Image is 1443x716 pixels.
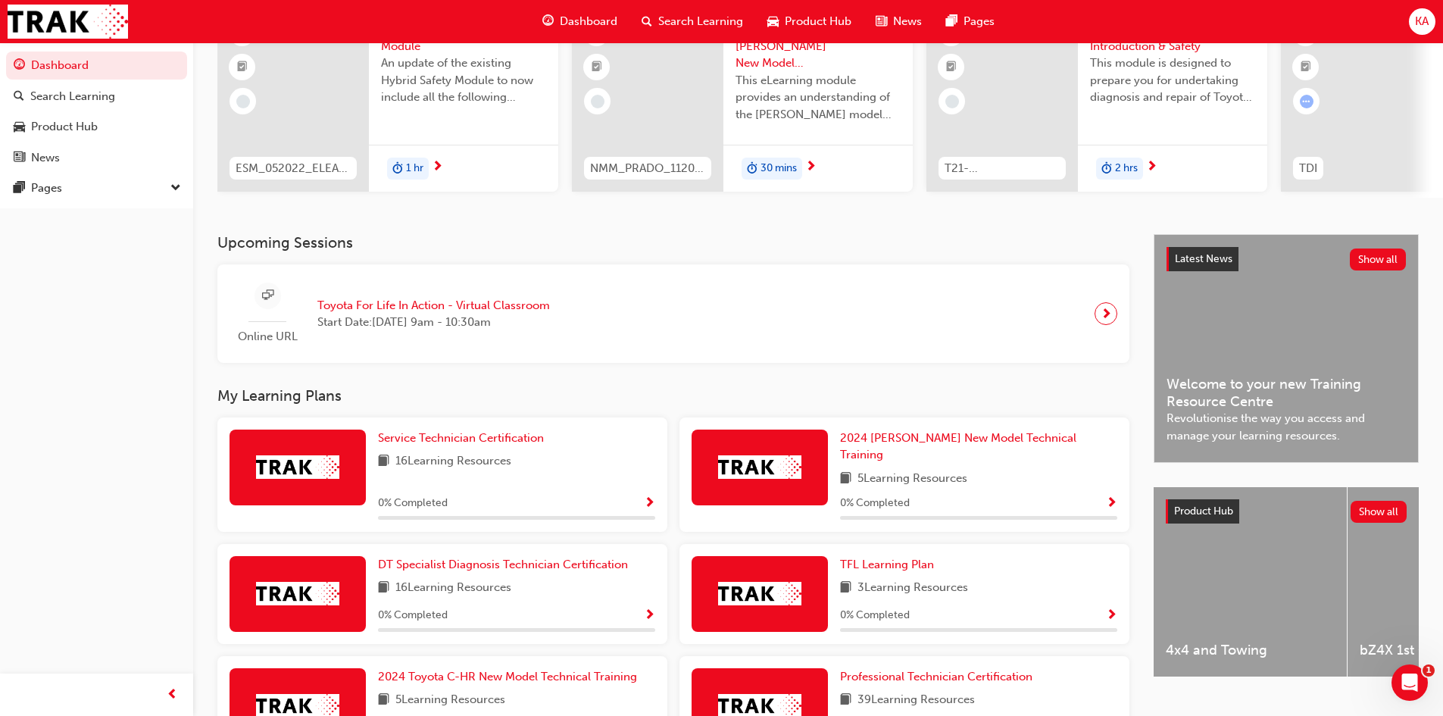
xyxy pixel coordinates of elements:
[217,234,1129,252] h3: Upcoming Sessions
[14,59,25,73] span: guage-icon
[378,607,448,624] span: 0 % Completed
[167,686,178,705] span: prev-icon
[530,6,629,37] a: guage-iconDashboard
[560,13,617,30] span: Dashboard
[747,159,757,179] span: duration-icon
[926,8,1267,192] a: 0T21-FOD_HVIS_PREREQElectrification Introduction & SafetyThis module is designed to prepare you f...
[395,691,505,710] span: 5 Learning Resources
[54,54,611,66] span: Looking for a specific page? Technical, Toyota Network Training, Technical Training Calendars
[644,494,655,513] button: Show Progress
[17,53,48,83] div: Profile image for Trak
[840,430,1117,464] a: 2024 [PERSON_NAME] New Model Technical Training
[1350,249,1407,270] button: Show all
[893,13,922,30] span: News
[840,431,1076,462] span: 2024 [PERSON_NAME] New Model Technical Training
[381,55,546,106] span: An update of the existing Hybrid Safety Module to now include all the following electrification v...
[945,95,959,108] span: learningRecordVerb_NONE-icon
[262,286,273,305] span: sessionType_ONLINE_URL-icon
[378,668,643,686] a: 2024 Toyota C-HR New Model Technical Training
[317,297,550,314] span: Toyota For Life In Action - Virtual Classroom
[644,606,655,625] button: Show Progress
[1146,161,1157,174] span: next-icon
[805,161,817,174] span: next-icon
[1409,8,1435,35] button: KA
[6,48,187,174] button: DashboardSearch LearningProduct HubNews
[785,13,851,30] span: Product Hub
[14,90,24,104] span: search-icon
[629,6,755,37] a: search-iconSearch Learning
[256,455,339,479] img: Trak
[1415,13,1429,30] span: KA
[840,668,1039,686] a: Professional Technician Certification
[718,582,801,605] img: Trak
[840,670,1032,683] span: Professional Technician Certification
[840,495,910,512] span: 0 % Completed
[1167,410,1406,444] span: Revolutionise the way you access and manage your learning resources.
[230,328,305,345] span: Online URL
[1351,501,1407,523] button: Show all
[592,58,602,77] span: booktick-icon
[1174,505,1233,517] span: Product Hub
[736,20,901,72] span: 2024 Landcruiser [PERSON_NAME] New Model Mechanisms - Model Outline 1
[6,144,187,172] a: News
[378,430,550,447] a: Service Technician Certification
[31,118,98,136] div: Product Hub
[840,556,940,574] a: TFL Learning Plan
[432,161,443,174] span: next-icon
[6,174,187,202] button: Pages
[572,8,913,192] a: NMM_PRADO_112024_MODULE_12024 Landcruiser [PERSON_NAME] New Model Mechanisms - Model Outline 1Thi...
[857,579,968,598] span: 3 Learning Resources
[1301,58,1311,77] span: booktick-icon
[236,160,351,177] span: ESM_052022_ELEARN
[1167,376,1406,410] span: Welcome to your new Training Resource Centre
[6,52,187,80] a: Dashboard
[392,159,403,179] span: duration-icon
[658,13,743,30] span: Search Learning
[395,452,511,471] span: 16 Learning Resources
[378,691,389,710] span: book-icon
[1299,160,1317,177] span: TDI
[718,455,801,479] img: Trak
[31,180,62,197] div: Pages
[1166,642,1335,659] span: 4x4 and Towing
[8,5,128,39] img: Trak
[591,95,604,108] span: learningRecordVerb_NONE-icon
[54,68,76,84] div: Trak
[857,470,967,489] span: 5 Learning Resources
[840,691,851,710] span: book-icon
[266,6,293,33] div: Close
[70,427,233,457] button: Send us a message
[840,607,910,624] span: 0 % Completed
[317,314,550,331] span: Start Date: [DATE] 9am - 10:30am
[1423,664,1435,677] span: 1
[198,511,256,521] span: Messages
[237,58,248,77] span: booktick-icon
[406,160,423,177] span: 1 hr
[14,182,25,195] span: pages-icon
[946,58,957,77] span: booktick-icon
[6,83,187,111] a: Search Learning
[30,88,115,105] div: Search Learning
[230,277,1117,352] a: Online URLToyota For Life In Action - Virtual ClassroomStart Date:[DATE] 9am - 10:30am
[378,556,634,574] a: DT Specialist Diagnosis Technician Certification
[644,609,655,623] span: Show Progress
[1106,606,1117,625] button: Show Progress
[6,113,187,141] a: Product Hub
[1106,494,1117,513] button: Show Progress
[378,452,389,471] span: book-icon
[378,558,628,571] span: DT Specialist Diagnosis Technician Certification
[217,387,1129,405] h3: My Learning Plans
[1391,664,1428,701] iframe: Intercom live chat
[112,7,194,33] h1: Messages
[395,579,511,598] span: 16 Learning Resources
[79,124,122,140] div: • 2h ago
[217,8,558,192] a: 0ESM_052022_ELEARNElectrification Safety ModuleAn update of the existing Hybrid Safety Module to ...
[256,582,339,605] img: Trak
[1167,247,1406,271] a: Latest NewsShow all
[378,495,448,512] span: 0 % Completed
[79,68,122,84] div: • 1h ago
[1166,499,1407,524] a: Product HubShow all
[876,12,887,31] span: news-icon
[767,12,779,31] span: car-icon
[644,497,655,511] span: Show Progress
